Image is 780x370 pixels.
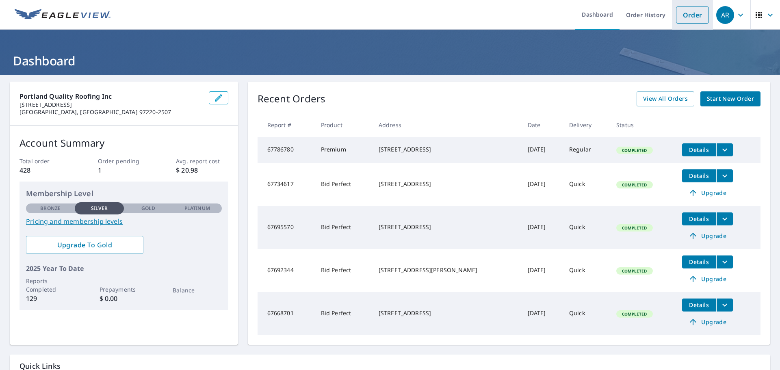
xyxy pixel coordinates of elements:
button: filesDropdownBtn-67668701 [716,299,733,312]
td: [DATE] [521,292,563,335]
a: Upgrade [682,186,733,199]
td: Quick [563,206,610,249]
th: Status [610,113,676,137]
a: Upgrade To Gold [26,236,143,254]
td: Quick [563,292,610,335]
span: Details [687,258,711,266]
p: Silver [91,205,108,212]
p: $ 0.00 [100,294,148,303]
th: Date [521,113,563,137]
span: Upgrade [687,317,728,327]
p: Bronze [40,205,61,212]
span: Upgrade To Gold [32,240,137,249]
div: AR [716,6,734,24]
th: Delivery [563,113,610,137]
p: 2025 Year To Date [26,264,222,273]
th: Address [372,113,521,137]
td: 67692344 [258,249,314,292]
p: Recent Orders [258,91,326,106]
button: detailsBtn-67695570 [682,212,716,225]
p: Order pending [98,157,150,165]
div: [STREET_ADDRESS] [379,309,515,317]
p: [STREET_ADDRESS] [19,101,202,108]
td: [DATE] [521,137,563,163]
p: [GEOGRAPHIC_DATA], [GEOGRAPHIC_DATA] 97220-2507 [19,108,202,116]
td: 67695570 [258,206,314,249]
p: Membership Level [26,188,222,199]
p: Avg. report cost [176,157,228,165]
img: EV Logo [15,9,110,21]
button: detailsBtn-67692344 [682,255,716,268]
span: Start New Order [707,94,754,104]
a: Start New Order [700,91,760,106]
td: Bid Perfect [314,249,372,292]
p: Portland Quality Roofing Inc [19,91,202,101]
button: detailsBtn-67786780 [682,143,716,156]
div: [STREET_ADDRESS] [379,180,515,188]
td: Quick [563,249,610,292]
td: [DATE] [521,163,563,206]
span: Completed [617,268,652,274]
td: Bid Perfect [314,292,372,335]
button: detailsBtn-67734617 [682,169,716,182]
button: filesDropdownBtn-67695570 [716,212,733,225]
p: Balance [173,286,221,294]
button: filesDropdownBtn-67786780 [716,143,733,156]
a: Order [676,6,709,24]
p: Prepayments [100,285,148,294]
p: Platinum [184,205,210,212]
p: Account Summary [19,136,228,150]
td: Premium [314,137,372,163]
h1: Dashboard [10,52,770,69]
th: Report # [258,113,314,137]
td: 67734617 [258,163,314,206]
span: Upgrade [687,274,728,284]
span: Details [687,146,711,154]
div: [STREET_ADDRESS] [379,145,515,154]
p: 428 [19,165,71,175]
p: Gold [141,205,155,212]
td: [DATE] [521,206,563,249]
td: Quick [563,163,610,206]
span: Completed [617,182,652,188]
td: [DATE] [521,249,563,292]
span: View All Orders [643,94,688,104]
th: Product [314,113,372,137]
button: detailsBtn-67668701 [682,299,716,312]
span: Details [687,172,711,180]
span: Details [687,301,711,309]
span: Upgrade [687,188,728,198]
button: filesDropdownBtn-67692344 [716,255,733,268]
p: $ 20.98 [176,165,228,175]
p: 1 [98,165,150,175]
div: [STREET_ADDRESS] [379,223,515,231]
span: Completed [617,147,652,153]
p: Total order [19,157,71,165]
td: Bid Perfect [314,206,372,249]
td: Regular [563,137,610,163]
a: Upgrade [682,229,733,242]
span: Details [687,215,711,223]
span: Completed [617,311,652,317]
span: Upgrade [687,231,728,241]
td: 67668701 [258,292,314,335]
a: Upgrade [682,316,733,329]
a: Pricing and membership levels [26,216,222,226]
span: Completed [617,225,652,231]
p: 129 [26,294,75,303]
p: Reports Completed [26,277,75,294]
td: Bid Perfect [314,163,372,206]
div: [STREET_ADDRESS][PERSON_NAME] [379,266,515,274]
button: filesDropdownBtn-67734617 [716,169,733,182]
td: 67786780 [258,137,314,163]
a: View All Orders [637,91,694,106]
a: Upgrade [682,273,733,286]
